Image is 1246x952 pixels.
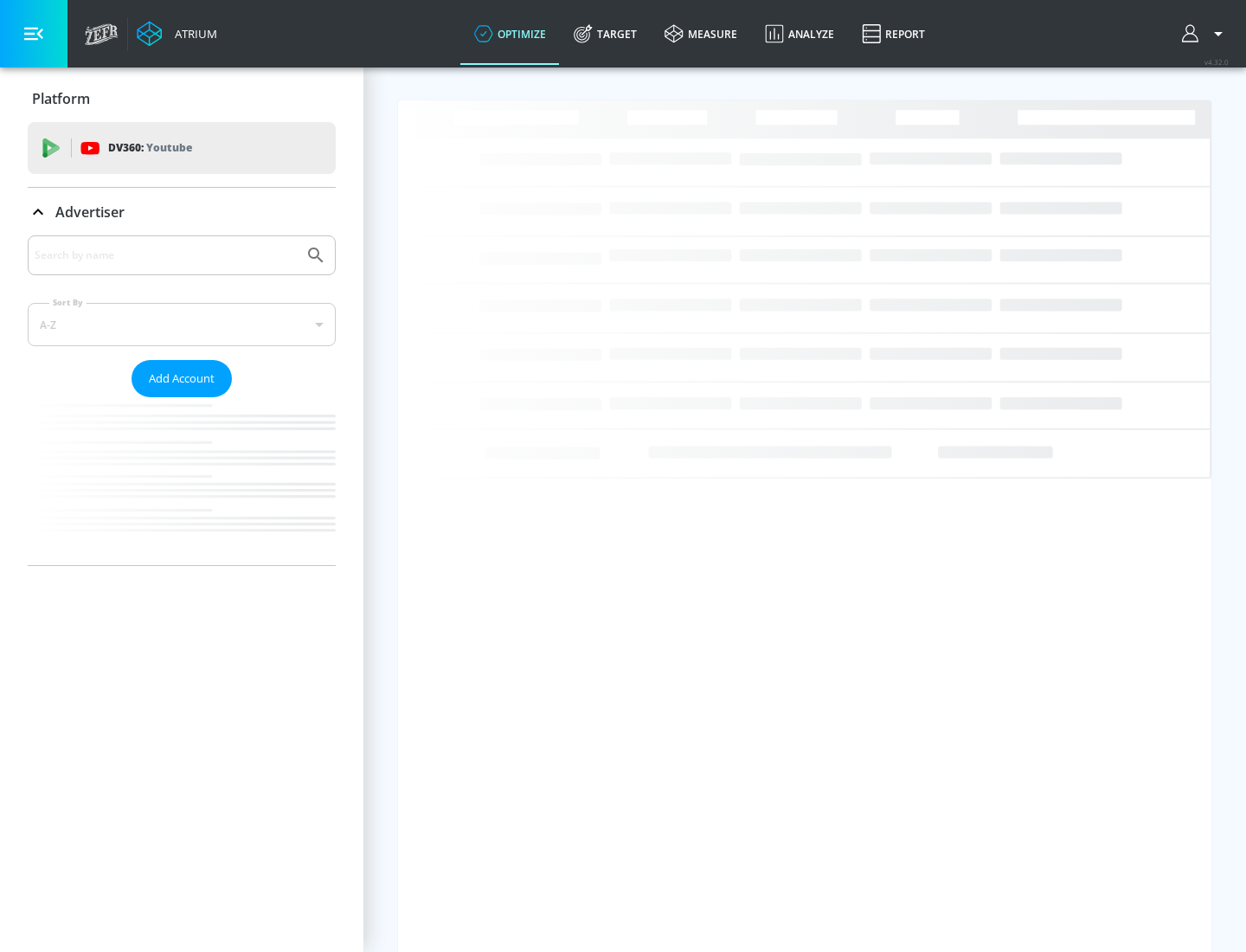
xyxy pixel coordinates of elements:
div: A-Z [28,303,336,346]
p: Platform [32,89,90,108]
a: measure [651,3,751,65]
label: Sort By [49,297,87,308]
p: Youtube [146,138,192,157]
a: Analyze [751,3,848,65]
a: Atrium [137,21,217,47]
p: Advertiser [55,203,125,222]
a: Report [848,3,939,65]
div: DV360: Youtube [28,122,336,174]
div: Platform [28,74,336,123]
div: Advertiser [28,188,336,236]
a: Target [560,3,651,65]
div: Atrium [168,26,217,42]
nav: list of Advertiser [28,397,336,565]
div: Advertiser [28,235,336,565]
p: DV360: [108,138,192,158]
a: optimize [460,3,560,65]
span: v 4.32.0 [1204,57,1229,67]
button: Add Account [132,360,232,397]
span: Add Account [149,369,215,389]
input: Search by name [35,244,297,267]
